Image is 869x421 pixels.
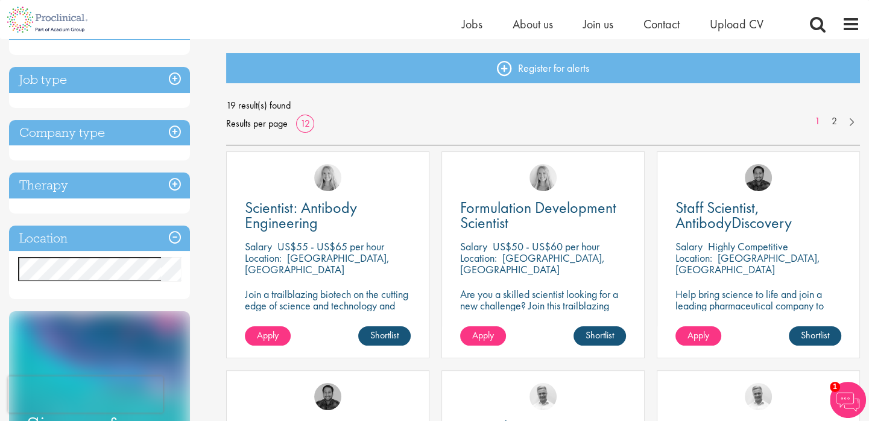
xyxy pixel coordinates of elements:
[9,67,190,93] h3: Job type
[9,120,190,146] h3: Company type
[460,200,626,230] a: Formulation Development Scientist
[226,53,860,83] a: Register for alerts
[358,326,411,346] a: Shortlist
[529,164,557,191] img: Shannon Briggs
[675,251,820,276] p: [GEOGRAPHIC_DATA], [GEOGRAPHIC_DATA]
[257,329,279,341] span: Apply
[314,164,341,191] img: Shannon Briggs
[245,288,411,334] p: Join a trailblazing biotech on the cutting edge of science and technology and make a change in th...
[9,226,190,252] h3: Location
[8,376,163,413] iframe: reCAPTCHA
[675,251,712,265] span: Location:
[675,288,841,346] p: Help bring science to life and join a leading pharmaceutical company to play a key role in delive...
[245,326,291,346] a: Apply
[809,115,826,128] a: 1
[245,251,282,265] span: Location:
[583,16,613,32] a: Join us
[675,200,841,230] a: Staff Scientist, AntibodyDiscovery
[513,16,553,32] a: About us
[675,197,792,233] span: Staff Scientist, AntibodyDiscovery
[226,97,860,115] span: 19 result(s) found
[826,115,843,128] a: 2
[493,239,599,253] p: US$50 - US$60 per hour
[245,251,390,276] p: [GEOGRAPHIC_DATA], [GEOGRAPHIC_DATA]
[472,329,494,341] span: Apply
[643,16,680,32] a: Contact
[245,197,357,233] span: Scientist: Antibody Engineering
[460,251,605,276] p: [GEOGRAPHIC_DATA], [GEOGRAPHIC_DATA]
[460,326,506,346] a: Apply
[314,383,341,410] img: Mike Raletz
[245,200,411,230] a: Scientist: Antibody Engineering
[745,383,772,410] img: Joshua Bye
[296,117,314,130] a: 12
[745,164,772,191] img: Mike Raletz
[277,239,384,253] p: US$55 - US$65 per hour
[830,382,866,418] img: Chatbot
[687,329,709,341] span: Apply
[460,288,626,346] p: Are you a skilled scientist looking for a new challenge? Join this trailblazing biotech on the cu...
[675,239,703,253] span: Salary
[529,383,557,410] img: Joshua Bye
[460,197,616,233] span: Formulation Development Scientist
[462,16,482,32] a: Jobs
[460,251,497,265] span: Location:
[675,326,721,346] a: Apply
[460,239,487,253] span: Salary
[9,173,190,198] h3: Therapy
[226,115,288,133] span: Results per page
[574,326,626,346] a: Shortlist
[710,16,763,32] a: Upload CV
[830,382,840,392] span: 1
[245,239,272,253] span: Salary
[708,239,788,253] p: Highly Competitive
[789,326,841,346] a: Shortlist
